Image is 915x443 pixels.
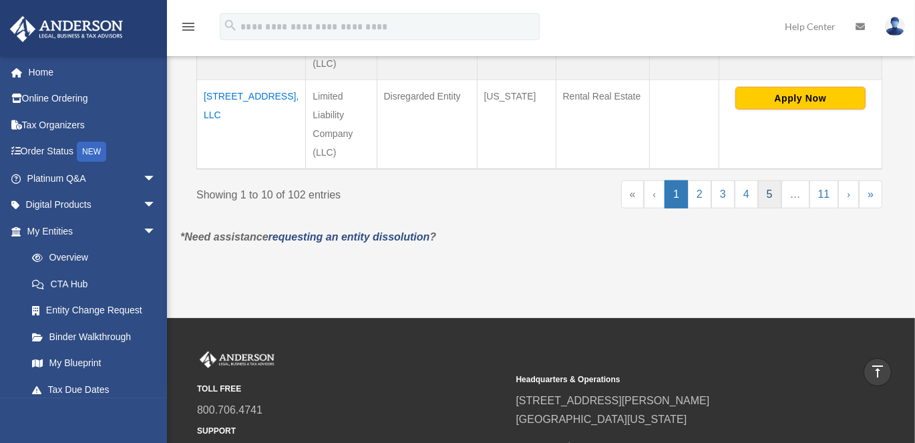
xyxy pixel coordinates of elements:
[143,192,170,219] span: arrow_drop_down
[864,358,892,386] a: vertical_align_top
[9,218,170,245] a: My Entitiesarrow_drop_down
[77,142,106,162] div: NEW
[688,180,711,208] a: 2
[711,180,735,208] a: 3
[9,112,176,138] a: Tax Organizers
[516,414,687,425] a: [GEOGRAPHIC_DATA][US_STATE]
[180,19,196,35] i: menu
[143,165,170,192] span: arrow_drop_down
[735,87,866,110] button: Apply Now
[665,180,688,208] a: 1
[197,351,277,369] img: Anderson Advisors Platinum Portal
[19,297,170,324] a: Entity Change Request
[809,180,839,208] a: 11
[6,16,127,42] img: Anderson Advisors Platinum Portal
[197,382,507,396] small: TOLL FREE
[306,80,377,169] td: Limited Liability Company (LLC)
[9,165,176,192] a: Platinum Q&Aarrow_drop_down
[143,218,170,245] span: arrow_drop_down
[19,245,163,271] a: Overview
[180,231,436,243] em: *Need assistance ?
[197,404,262,416] a: 800.706.4741
[268,231,430,243] a: requesting an entity dissolution
[870,363,886,380] i: vertical_align_top
[758,180,781,208] a: 5
[196,180,530,204] div: Showing 1 to 10 of 102 entries
[9,86,176,112] a: Online Ordering
[781,180,809,208] a: …
[19,376,170,403] a: Tax Due Dates
[477,80,556,169] td: [US_STATE]
[197,424,507,438] small: SUPPORT
[556,80,649,169] td: Rental Real Estate
[377,80,477,169] td: Disregarded Entity
[516,373,826,387] small: Headquarters & Operations
[180,23,196,35] a: menu
[9,138,176,166] a: Order StatusNEW
[621,180,645,208] a: First
[885,17,905,36] img: User Pic
[838,180,859,208] a: Next
[644,180,665,208] a: Previous
[197,80,306,169] td: [STREET_ADDRESS], LLC
[735,180,758,208] a: 4
[9,192,176,218] a: Digital Productsarrow_drop_down
[859,180,882,208] a: Last
[9,59,176,86] a: Home
[19,271,170,297] a: CTA Hub
[19,323,170,350] a: Binder Walkthrough
[516,395,710,406] a: [STREET_ADDRESS][PERSON_NAME]
[223,18,238,33] i: search
[19,350,170,377] a: My Blueprint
